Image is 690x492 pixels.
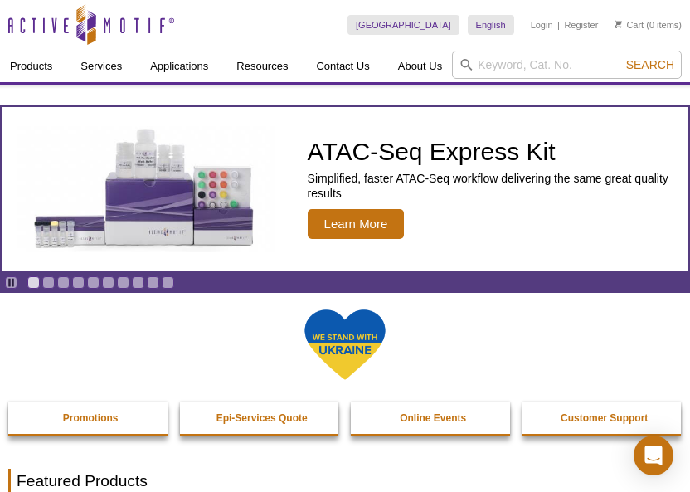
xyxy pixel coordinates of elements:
button: Search [621,57,679,72]
span: Learn More [308,209,405,239]
a: Go to slide 7 [117,276,129,289]
li: (0 items) [615,15,682,35]
a: Toggle autoplay [5,276,17,289]
a: Go to slide 3 [57,276,70,289]
a: Go to slide 8 [132,276,144,289]
div: Open Intercom Messenger [634,436,673,475]
a: Contact Us [306,51,379,82]
strong: Epi-Services Quote [216,412,308,424]
input: Keyword, Cat. No. [452,51,682,79]
a: ATAC-Seq Express Kit ATAC-Seq Express Kit Simplified, faster ATAC-Seq workflow delivering the sam... [2,107,688,271]
img: We Stand With Ukraine [304,308,386,382]
a: Online Events [351,402,515,434]
a: About Us [388,51,452,82]
p: Simplified, faster ATAC-Seq workflow delivering the same great quality results [308,171,680,201]
strong: Promotions [63,412,119,424]
h2: ATAC-Seq Express Kit [308,139,680,164]
strong: Online Events [400,412,466,424]
a: Go to slide 10 [162,276,174,289]
article: ATAC-Seq Express Kit [2,107,688,271]
span: Search [626,58,674,71]
a: Epi-Services Quote [180,402,344,434]
a: Go to slide 1 [27,276,40,289]
a: Resources [226,51,298,82]
a: Go to slide 5 [87,276,100,289]
a: Register [564,19,598,31]
a: Go to slide 9 [147,276,159,289]
a: Promotions [8,402,172,434]
a: Go to slide 4 [72,276,85,289]
li: | [557,15,560,35]
a: Cart [615,19,644,31]
a: Services [70,51,132,82]
img: ATAC-Seq Express Kit [9,126,283,252]
a: Login [531,19,553,31]
strong: Customer Support [561,412,648,424]
a: English [468,15,514,35]
a: Applications [140,51,218,82]
a: [GEOGRAPHIC_DATA] [347,15,459,35]
a: Customer Support [522,402,687,434]
a: Go to slide 2 [42,276,55,289]
a: Go to slide 6 [102,276,114,289]
img: Your Cart [615,20,622,28]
